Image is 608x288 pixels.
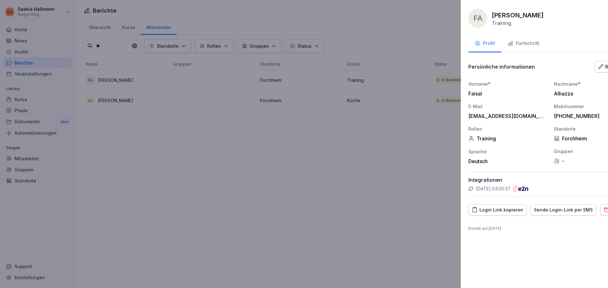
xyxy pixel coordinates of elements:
[492,20,511,26] p: Training
[530,204,596,216] button: Sende Login-Link per SMS
[468,81,548,87] div: Vorname
[472,206,523,213] div: Login Link kopieren
[534,206,593,213] div: Sende Login-Link per SMS
[492,10,544,20] p: [PERSON_NAME]
[468,204,527,216] button: Login Link kopieren
[468,135,548,142] div: Training
[468,158,548,164] div: Deutsch
[468,35,501,52] button: Profil
[468,64,535,70] p: Persönliche informationen
[468,9,487,28] div: FA
[468,148,548,155] div: Sprache
[468,103,548,110] div: E-Mail
[476,186,510,192] p: [DATE] 04:05:37
[468,113,544,119] div: [EMAIL_ADDRESS][DOMAIN_NAME]
[508,40,539,47] div: Fortschritt
[468,90,544,97] div: Faisal
[468,126,548,132] div: Rollen
[501,35,546,52] button: Fortschritt
[475,40,495,47] div: Profil
[513,186,528,192] img: e2n.png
